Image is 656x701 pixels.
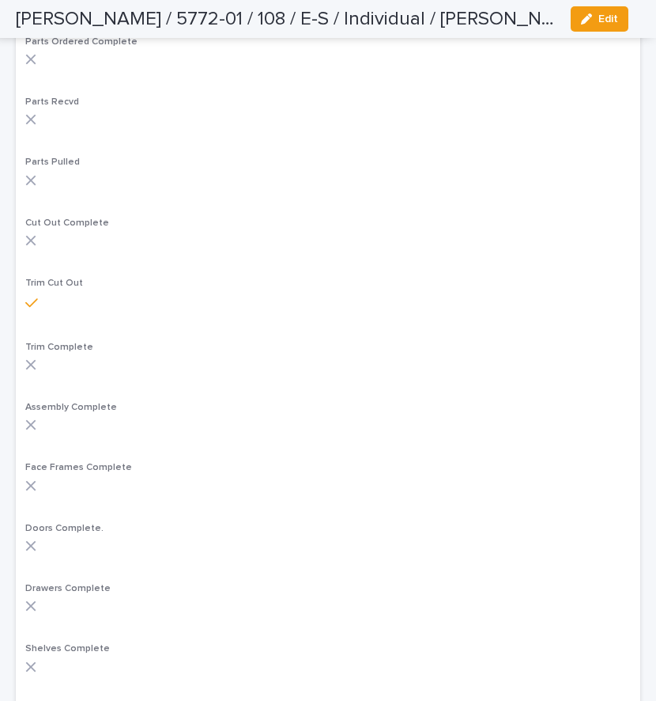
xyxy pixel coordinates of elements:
span: Face Frames Complete [25,463,132,472]
span: Parts Recvd [25,97,79,107]
span: Trim Cut Out [25,279,83,288]
span: Drawers Complete [25,584,111,593]
button: Edit [571,6,628,32]
span: Doors Complete. [25,524,104,533]
span: Parts Ordered Complete [25,37,138,47]
span: Edit [598,13,618,25]
span: Assembly Complete [25,403,117,412]
span: Parts Pulled [25,157,80,167]
span: Cut Out Complete [25,218,109,228]
span: Shelves Complete [25,644,110,654]
h2: [PERSON_NAME] / 5772-01 / 108 / E-S / Individual / [PERSON_NAME] [16,8,558,31]
span: Trim Complete [25,343,93,352]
